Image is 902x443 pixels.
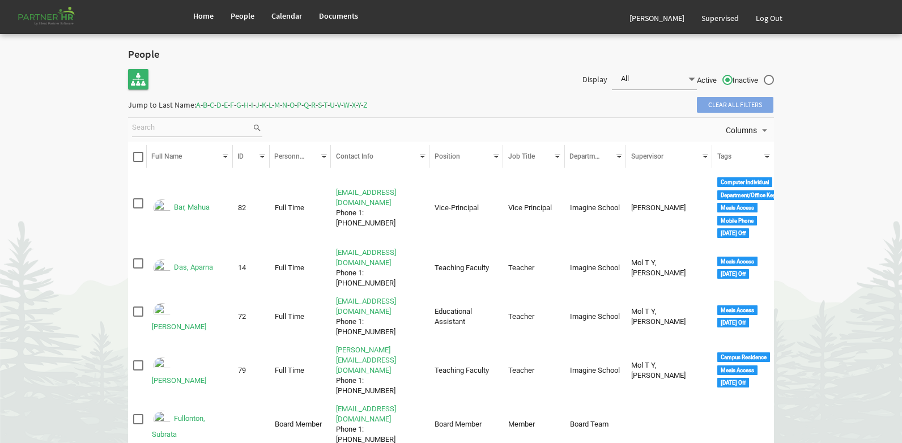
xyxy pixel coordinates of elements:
[717,257,758,266] div: Meals Access
[203,100,207,110] span: B
[717,269,749,279] div: [DATE] Off
[363,100,368,110] span: Z
[503,174,565,242] td: Vice Principal column header Job Title
[128,174,147,242] td: checkbox
[318,100,322,110] span: S
[717,177,772,187] div: Computer Individual
[274,100,280,110] span: M
[724,123,772,138] button: Columns
[152,258,172,278] img: Emp-185d491c-97f5-4e8b-837e-d12e7bc2f190.png
[251,100,253,110] span: I
[236,100,241,110] span: G
[233,343,270,398] td: 79 column header ID
[152,376,206,385] a: [PERSON_NAME]
[152,322,206,331] a: [PERSON_NAME]
[336,248,396,267] a: [EMAIL_ADDRESS][DOMAIN_NAME]
[712,343,774,398] td: <div class="tag label label-default">Campus Residence</div> <div class="tag label label-default">...
[256,100,259,110] span: J
[343,100,350,110] span: W
[717,203,758,212] div: Meals Access
[237,152,244,160] span: ID
[324,100,327,110] span: T
[304,100,309,110] span: Q
[429,174,503,242] td: Vice-Principal column header Position
[712,294,774,339] td: <div class="tag label label-default">Meals Access</div> <div class="tag label label-default">Sund...
[331,294,429,339] td: lisadas@imagineschools.inPhone 1: +919692981119 is template cell column header Contact Info
[233,294,270,339] td: 72 column header ID
[128,96,368,114] div: Jump to Last Name: - - - - - - - - - - - - - - - - - - - - - - - - -
[701,13,739,23] span: Supervised
[319,11,358,21] span: Documents
[569,152,608,160] span: Departments
[717,216,757,225] div: Mobile Phone
[717,305,758,315] div: Meals Access
[565,174,627,242] td: Imagine School column header Departments
[130,118,264,142] div: Search
[508,152,535,160] span: Job Title
[717,152,731,160] span: Tags
[336,297,396,316] a: [EMAIL_ADDRESS][DOMAIN_NAME]
[244,100,249,110] span: H
[270,294,331,339] td: Full Time column header Personnel Type
[311,100,316,110] span: R
[233,174,270,242] td: 82 column header ID
[621,2,693,34] a: [PERSON_NAME]
[331,245,429,291] td: aparna@imagineschools.inPhone 1: +919668736179 is template cell column header Contact Info
[717,365,758,375] div: Meals Access
[233,245,270,291] td: 14 column header ID
[128,294,147,339] td: checkbox
[252,122,262,134] span: search
[152,409,172,429] img: Emp-cac59d6d-6ce8-4acf-8e3c-086373440de6.png
[270,245,331,291] td: Full Time column header Personnel Type
[216,100,222,110] span: D
[429,245,503,291] td: Teaching Faculty column header Position
[503,343,565,398] td: Teacher column header Job Title
[626,245,712,291] td: Mol T Y, Smitha column header Supervisor
[717,318,749,327] div: [DATE] Off
[747,2,791,34] a: Log Out
[717,190,782,200] div: Department/Office Keys
[131,72,146,87] img: org-chart.svg
[297,100,301,110] span: P
[174,203,210,212] a: Bar, Mahua
[128,245,147,291] td: checkbox
[270,174,331,242] td: Full Time column header Personnel Type
[358,100,361,110] span: Y
[210,100,214,110] span: C
[693,2,747,34] a: Supervised
[274,152,321,160] span: Personnel Type
[224,100,228,110] span: E
[631,152,663,160] span: Supervisor
[336,188,396,207] a: [EMAIL_ADDRESS][DOMAIN_NAME]
[733,75,774,86] span: Inactive
[152,198,172,218] img: Emp-c187bc14-d8fd-4524-baee-553e9cfda99b.png
[152,355,172,376] img: Emp-2633ee26-115b-439e-a7b8-ddb0d1dd37df.png
[196,100,201,110] span: A
[331,174,429,242] td: viceprincipal@imagineschools.in Phone 1: +918455884273 is template cell column header Contact Info
[269,100,272,110] span: L
[193,11,214,21] span: Home
[132,120,252,137] input: Search
[147,245,233,291] td: Das, Aparna is template cell column header Full Name
[626,343,712,398] td: Mol T Y, Smitha column header Supervisor
[503,294,565,339] td: Teacher column header Job Title
[503,245,565,291] td: Teacher column header Job Title
[331,343,429,398] td: shobha@imagineschools.inPhone 1: +919102065904 is template cell column header Contact Info
[128,69,148,90] a: Organisation Chart
[565,294,627,339] td: Imagine School column header Departments
[262,100,266,110] span: K
[697,97,773,113] span: Clear all filters
[330,100,335,110] span: U
[565,245,627,291] td: Imagine School column header Departments
[352,100,356,110] span: X
[152,414,205,438] a: Fullonton, Subrata
[282,100,287,110] span: N
[336,152,373,160] span: Contact Info
[271,11,302,21] span: Calendar
[582,74,607,84] span: Display
[147,343,233,398] td: Ekka, Shobha Rani is template cell column header Full Name
[128,343,147,398] td: checkbox
[712,174,774,242] td: <div class="tag label label-default">Computer Individual</div> <div class="tag label label-defaul...
[725,123,758,138] span: Columns
[147,174,233,242] td: Bar, Mahua is template cell column header Full Name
